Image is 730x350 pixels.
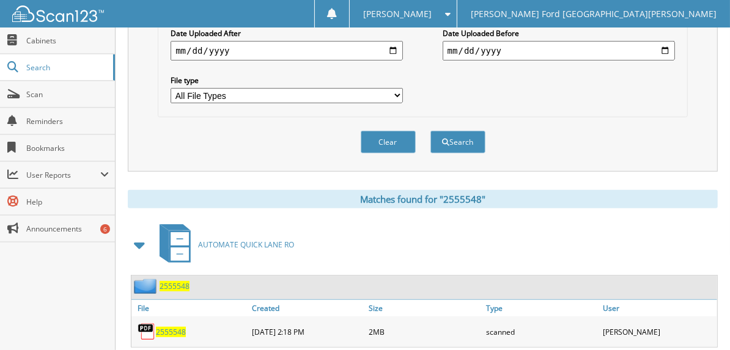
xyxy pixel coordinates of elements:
span: Help [26,197,109,207]
a: User [600,300,717,316]
span: AUTOMATE QUICK LANE RO [198,239,294,250]
div: [PERSON_NAME] [600,319,717,344]
button: Clear [361,131,416,153]
span: Scan [26,89,109,100]
span: Cabinets [26,35,109,46]
div: scanned [483,319,600,344]
span: User Reports [26,170,100,180]
a: Created [249,300,366,316]
span: [PERSON_NAME] [363,10,432,18]
label: Date Uploaded After [171,28,403,38]
span: Announcements [26,224,109,234]
div: [DATE] 2:18 PM [249,319,366,344]
iframe: Chat Widget [669,291,730,350]
a: Type [483,300,600,316]
div: 2MB [366,319,483,344]
a: 2555548 [156,327,186,337]
span: Bookmarks [26,143,109,153]
img: PDF.png [138,323,156,341]
span: Reminders [26,116,109,126]
a: 2555548 [160,281,190,291]
label: Date Uploaded Before [443,28,675,38]
span: Search [26,62,107,73]
a: AUTOMATE QUICK LANE RO [152,221,294,269]
a: File [131,300,249,316]
img: folder2.png [134,279,160,294]
a: Size [366,300,483,316]
div: 6 [100,224,110,234]
button: Search [430,131,485,153]
span: [PERSON_NAME] Ford [GEOGRAPHIC_DATA][PERSON_NAME] [471,10,717,18]
img: scan123-logo-white.svg [12,5,104,22]
label: File type [171,75,403,86]
input: start [171,41,403,60]
div: Matches found for "2555548" [128,190,718,208]
input: end [443,41,675,60]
